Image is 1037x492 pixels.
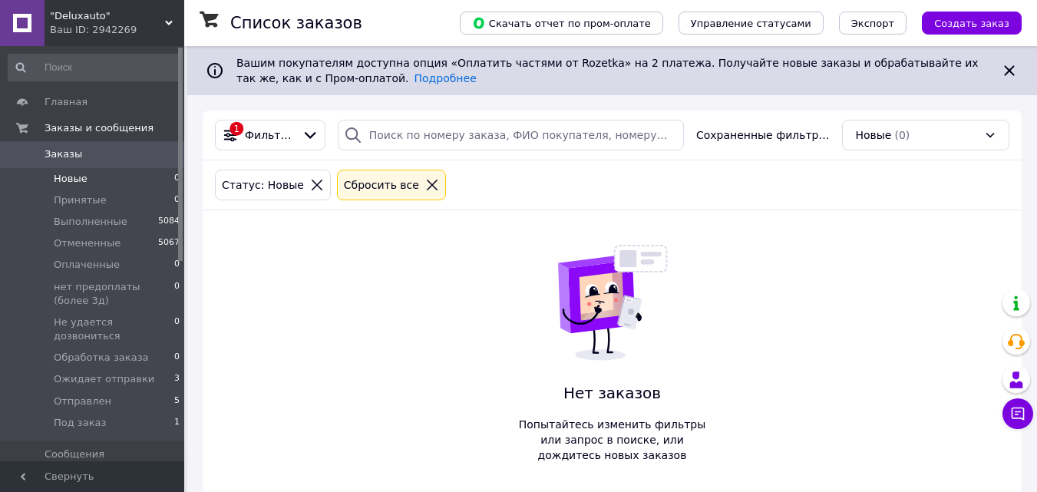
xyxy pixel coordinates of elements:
[54,351,149,365] span: Обработка заказа
[54,416,106,430] span: Под заказ
[54,372,154,386] span: Ожидает отправки
[45,95,88,109] span: Главная
[158,215,180,229] span: 5084
[54,280,174,308] span: нет предоплаты (более 3д)
[54,193,107,207] span: Принятые
[174,395,180,408] span: 5
[174,193,180,207] span: 0
[934,18,1009,29] span: Создать заказ
[219,177,307,193] div: Статус: Новые
[839,12,907,35] button: Экспорт
[922,12,1022,35] button: Создать заказ
[460,12,663,35] button: Скачать отчет по пром-оплате
[338,120,684,150] input: Поиск по номеру заказа, ФИО покупателя, номеру телефона, Email, номеру накладной
[8,54,181,81] input: Поиск
[174,416,180,430] span: 1
[54,395,111,408] span: Отправлен
[50,9,165,23] span: "Deluxauto"
[511,417,714,463] span: Попытайтесь изменить фильтры или запрос в поиске, или дождитесь новых заказов
[511,382,714,404] span: Нет заказов
[174,372,180,386] span: 3
[50,23,184,37] div: Ваш ID: 2942269
[174,315,180,343] span: 0
[851,18,894,29] span: Экспорт
[245,127,296,143] span: Фильтры
[894,129,910,141] span: (0)
[691,18,811,29] span: Управление статусами
[45,147,82,161] span: Заказы
[236,57,979,84] span: Вашим покупателям доступна опция «Оплатить частями от Rozetka» на 2 платежа. Получайте новые зака...
[855,127,891,143] span: Новые
[174,280,180,308] span: 0
[414,72,477,84] a: Подробнее
[696,127,831,143] span: Сохраненные фильтры:
[907,16,1022,28] a: Создать заказ
[45,121,154,135] span: Заказы и сообщения
[158,236,180,250] span: 5067
[679,12,824,35] button: Управление статусами
[45,447,104,461] span: Сообщения
[54,236,121,250] span: Отмененные
[174,172,180,186] span: 0
[54,172,88,186] span: Новые
[341,177,422,193] div: Сбросить все
[472,16,651,30] span: Скачать отчет по пром-оплате
[174,351,180,365] span: 0
[230,14,362,32] h1: Список заказов
[1002,398,1033,429] button: Чат с покупателем
[54,258,120,272] span: Оплаченные
[174,258,180,272] span: 0
[54,315,174,343] span: Не удается дозвониться
[54,215,127,229] span: Выполненные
